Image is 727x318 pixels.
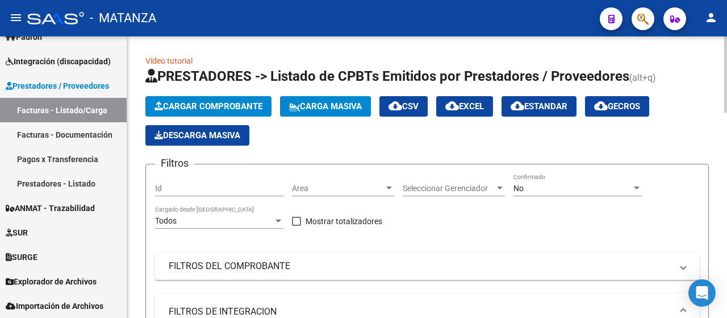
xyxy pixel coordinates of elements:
mat-icon: cloud_download [594,99,608,113]
span: Gecros [594,101,640,111]
a: Video tutorial [145,56,193,65]
span: Descarga Masiva [154,130,240,141]
mat-icon: cloud_download [511,99,524,113]
mat-icon: cloud_download [445,99,459,113]
button: Estandar [502,96,576,117]
mat-panel-title: FILTROS DEL COMPROBANTE [169,260,672,272]
button: Cargar Comprobante [145,96,271,117]
span: Explorador de Archivos [6,275,97,288]
span: Todos [155,216,177,225]
span: Area [292,184,384,193]
span: Importación de Archivos [6,300,103,312]
span: SURGE [6,251,37,263]
span: Prestadores / Proveedores [6,80,109,92]
button: Gecros [585,96,649,117]
span: ANMAT - Trazabilidad [6,202,95,214]
mat-icon: person [704,11,718,24]
span: SUR [6,226,28,239]
mat-expansion-panel-header: FILTROS DEL COMPROBANTE [155,253,699,280]
span: Estandar [511,101,567,111]
button: Carga Masiva [280,96,371,117]
span: (alt+q) [629,72,656,83]
span: No [513,184,524,193]
button: EXCEL [436,96,493,117]
span: Padrón [6,31,42,43]
span: PRESTADORES -> Listado de CPBTs Emitidos por Prestadores / Proveedores [145,68,629,84]
span: EXCEL [445,101,484,111]
button: CSV [379,96,428,117]
h3: Filtros [155,155,194,171]
span: Integración (discapacidad) [6,55,111,68]
button: Descarga Masiva [145,125,249,146]
mat-panel-title: FILTROS DE INTEGRACION [169,305,672,318]
div: Open Intercom Messenger [688,279,716,307]
mat-icon: cloud_download [388,99,402,113]
span: - MATANZA [90,6,156,31]
span: Seleccionar Gerenciador [403,184,495,193]
span: Carga Masiva [289,101,362,111]
span: Mostrar totalizadores [306,214,382,228]
mat-icon: menu [9,11,23,24]
span: CSV [388,101,419,111]
span: Cargar Comprobante [154,101,262,111]
app-download-masive: Descarga masiva de comprobantes (adjuntos) [145,125,249,146]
